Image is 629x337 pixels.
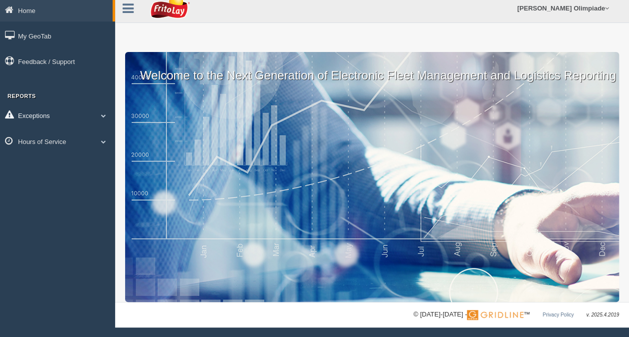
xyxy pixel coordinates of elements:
div: © [DATE]-[DATE] - ™ [413,309,619,320]
img: Gridline [467,310,523,320]
a: Privacy Policy [542,312,573,317]
p: Welcome to the Next Generation of Electronic Fleet Management and Logistics Reporting [125,52,619,84]
span: v. 2025.4.2019 [586,312,619,317]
